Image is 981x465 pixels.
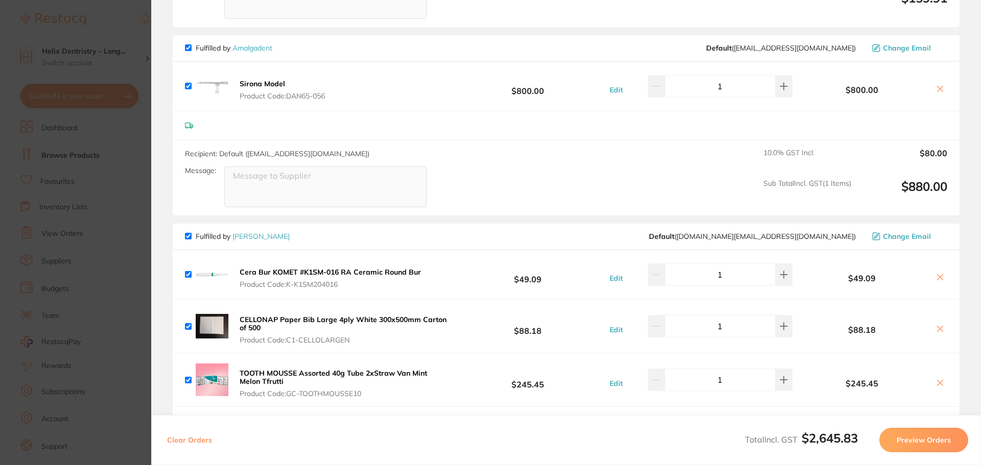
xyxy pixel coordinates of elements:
[240,79,285,88] b: Sirona Model
[237,267,424,289] button: Cera Bur KOMET #K1SM-016 RA Ceramic Round Bur Product Code:K-K1SM204016
[883,232,931,240] span: Change Email
[869,43,947,53] button: Change Email
[606,325,626,334] button: Edit
[452,371,604,389] b: $245.45
[185,149,369,158] span: Recipient: Default ( [EMAIL_ADDRESS][DOMAIN_NAME] )
[795,274,929,283] b: $49.09
[237,315,452,345] button: CELLONAP Paper Bib Large 4ply White 300x500mm Carton of 500 Product Code:C1-CELLOLARGEN
[706,43,732,53] b: Default
[879,428,968,452] button: Preview Orders
[763,149,851,171] span: 10.0 % GST Incl.
[164,428,215,452] button: Clear Orders
[763,179,851,207] span: Sub Total Incl. GST ( 1 Items)
[240,92,325,100] span: Product Code: DAN65-056
[802,430,858,446] b: $2,645.83
[196,232,290,240] p: Fulfilled by
[606,379,626,388] button: Edit
[240,336,449,344] span: Product Code: C1-CELLOLARGEN
[232,43,272,53] a: Amalgadent
[237,369,452,398] button: TOOTH MOUSSE Assorted 40g Tube 2xStraw Van Mint Melon Tfrutti Product Code:GC-TOOTHMOUSSE10
[240,389,449,398] span: Product Code: GC-TOOTHMOUSSE10
[240,267,421,277] b: Cera Bur KOMET #K1SM-016 RA Ceramic Round Bur
[859,149,947,171] output: $80.00
[196,363,228,396] img: YWk0amhycg
[196,258,228,291] img: bDl1eGR0Zw
[649,232,674,241] b: Default
[240,280,421,288] span: Product Code: K-K1SM204016
[232,232,290,241] a: [PERSON_NAME]
[185,166,216,175] label: Message:
[240,369,427,386] b: TOOTH MOUSSE Assorted 40g Tube 2xStraw Van Mint Melon Tfrutti
[745,434,858,445] span: Total Incl. GST
[869,232,947,241] button: Change Email
[237,79,328,101] button: Sirona Model Product Code:DAN65-056
[795,325,929,334] b: $88.18
[649,232,856,240] span: customer.care@henryschein.com.au
[240,315,447,332] b: CELLONAP Paper Bib Large 4ply White 300x500mm Carton of 500
[706,44,856,52] span: info@amalgadent.com.au
[606,85,626,94] button: Edit
[859,179,947,207] output: $880.00
[606,274,626,283] button: Edit
[452,77,604,96] b: $800.00
[196,310,228,342] img: eDl4a2t1cg
[795,379,929,388] b: $245.45
[196,70,228,103] img: ZTI3OGZwdg
[196,44,272,52] p: Fulfilled by
[452,265,604,284] b: $49.09
[883,44,931,52] span: Change Email
[452,317,604,336] b: $88.18
[795,85,929,94] b: $800.00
